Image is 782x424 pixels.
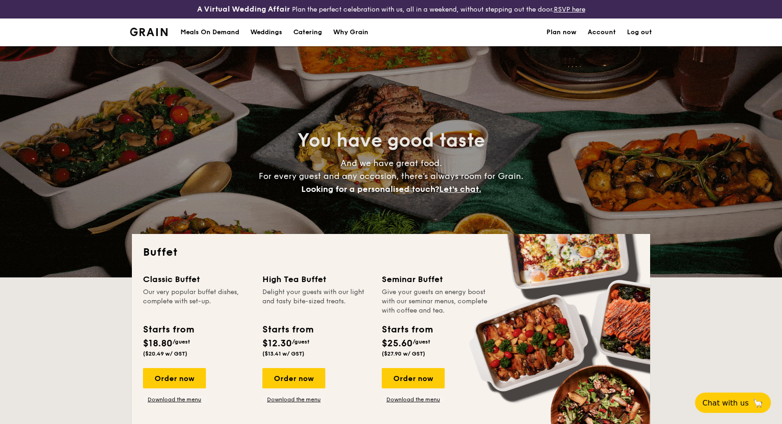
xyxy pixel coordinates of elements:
span: Looking for a personalised touch? [301,184,439,194]
div: Our very popular buffet dishes, complete with set-up. [143,288,251,315]
a: Download the menu [143,396,206,403]
span: Chat with us [702,399,749,407]
a: Meals On Demand [175,18,245,46]
span: $12.30 [262,338,292,349]
span: /guest [413,338,430,345]
div: Starts from [262,323,313,337]
div: Order now [382,368,445,388]
div: Starts from [143,323,193,337]
a: Log out [627,18,652,46]
div: Weddings [250,18,282,46]
div: Delight your guests with our light and tasty bite-sized treats. [262,288,371,315]
h4: A Virtual Wedding Affair [197,4,290,15]
div: Why Grain [333,18,368,46]
h2: Buffet [143,245,639,260]
a: Plan now [546,18,577,46]
span: /guest [173,338,190,345]
span: 🦙 [752,398,763,408]
a: Why Grain [328,18,374,46]
span: Let's chat. [439,184,481,194]
a: Catering [288,18,328,46]
span: You have good taste [298,129,485,152]
a: Account [588,18,616,46]
div: Meals On Demand [180,18,239,46]
span: /guest [292,338,310,345]
div: High Tea Buffet [262,273,371,286]
span: ($27.90 w/ GST) [382,350,425,357]
span: ($20.49 w/ GST) [143,350,187,357]
div: Seminar Buffet [382,273,490,286]
h1: Catering [293,18,322,46]
a: Logotype [130,28,168,36]
img: Grain [130,28,168,36]
span: ($13.41 w/ GST) [262,350,304,357]
a: Download the menu [382,396,445,403]
button: Chat with us🦙 [695,393,771,413]
a: Download the menu [262,396,325,403]
span: $25.60 [382,338,413,349]
div: Order now [143,368,206,388]
div: Starts from [382,323,432,337]
div: Plan the perfect celebration with us, all in a weekend, without stepping out the door. [130,4,652,15]
div: Give your guests an energy boost with our seminar menus, complete with coffee and tea. [382,288,490,315]
div: Classic Buffet [143,273,251,286]
span: And we have great food. For every guest and any occasion, there’s always room for Grain. [259,158,523,194]
a: Weddings [245,18,288,46]
span: $18.80 [143,338,173,349]
div: Order now [262,368,325,388]
a: RSVP here [554,6,585,13]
